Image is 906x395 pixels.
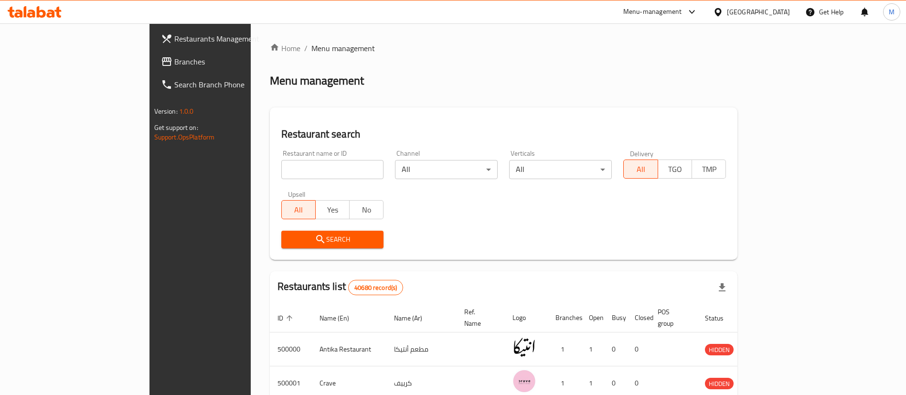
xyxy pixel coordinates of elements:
[154,131,215,143] a: Support.OpsPlatform
[153,27,301,50] a: Restaurants Management
[304,43,308,54] li: /
[289,234,376,246] span: Search
[349,200,384,219] button: No
[627,332,650,366] td: 0
[623,160,658,179] button: All
[662,162,688,176] span: TGO
[658,306,686,329] span: POS group
[711,276,734,299] div: Export file
[692,160,726,179] button: TMP
[174,79,293,90] span: Search Branch Phone
[386,332,457,366] td: مطعم أنتيكا
[353,203,380,217] span: No
[623,6,682,18] div: Menu-management
[281,231,384,248] button: Search
[627,303,650,332] th: Closed
[548,332,581,366] td: 1
[604,303,627,332] th: Busy
[464,306,493,329] span: Ref. Name
[153,73,301,96] a: Search Branch Phone
[320,312,362,324] span: Name (En)
[349,283,403,292] span: 40680 record(s)
[277,279,404,295] h2: Restaurants list
[153,50,301,73] a: Branches
[581,303,604,332] th: Open
[505,303,548,332] th: Logo
[548,303,581,332] th: Branches
[889,7,895,17] span: M
[395,160,498,179] div: All
[658,160,692,179] button: TGO
[270,73,364,88] h2: Menu management
[581,332,604,366] td: 1
[512,335,536,359] img: Antika Restaurant
[281,127,726,141] h2: Restaurant search
[394,312,435,324] span: Name (Ar)
[604,332,627,366] td: 0
[174,33,293,44] span: Restaurants Management
[727,7,790,17] div: [GEOGRAPHIC_DATA]
[705,378,734,389] span: HIDDEN
[512,369,536,393] img: Crave
[281,160,384,179] input: Search for restaurant name or ID..
[509,160,612,179] div: All
[270,43,738,54] nav: breadcrumb
[179,105,194,117] span: 1.0.0
[312,332,386,366] td: Antika Restaurant
[277,312,296,324] span: ID
[174,56,293,67] span: Branches
[705,312,736,324] span: Status
[315,200,350,219] button: Yes
[154,121,198,134] span: Get support on:
[696,162,722,176] span: TMP
[628,162,654,176] span: All
[281,200,316,219] button: All
[311,43,375,54] span: Menu management
[705,344,734,355] span: HIDDEN
[154,105,178,117] span: Version:
[320,203,346,217] span: Yes
[630,150,654,157] label: Delivery
[288,191,306,197] label: Upsell
[348,280,403,295] div: Total records count
[286,203,312,217] span: All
